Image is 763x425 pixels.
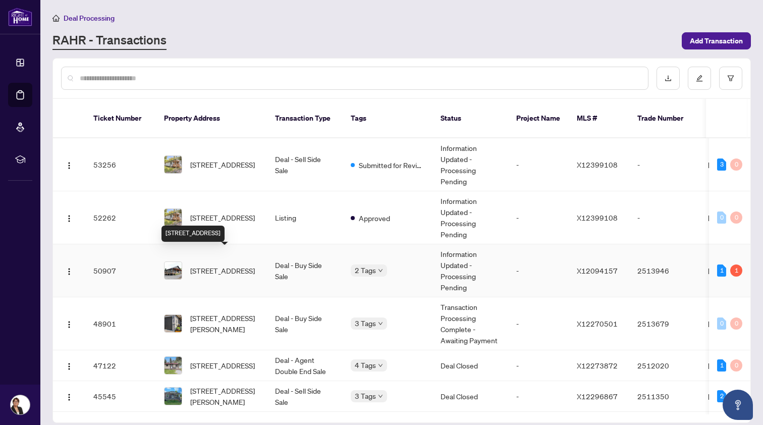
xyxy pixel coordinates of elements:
[508,297,569,350] td: -
[577,213,618,222] span: X12399108
[85,244,156,297] td: 50907
[65,162,73,170] img: Logo
[165,315,182,332] img: thumbnail-img
[696,75,703,82] span: edit
[577,266,618,275] span: X12094157
[629,297,700,350] td: 2513679
[717,390,726,402] div: 2
[52,15,60,22] span: home
[11,395,30,414] img: Profile Icon
[355,317,376,329] span: 3 Tags
[378,268,383,273] span: down
[730,359,742,371] div: 0
[727,75,734,82] span: filter
[190,159,255,170] span: [STREET_ADDRESS]
[85,138,156,191] td: 53256
[343,99,432,138] th: Tags
[717,158,726,171] div: 3
[629,191,700,244] td: -
[690,33,743,49] span: Add Transaction
[359,212,390,224] span: Approved
[190,385,259,407] span: [STREET_ADDRESS][PERSON_NAME]
[629,350,700,381] td: 2512020
[156,99,267,138] th: Property Address
[165,357,182,374] img: thumbnail-img
[165,156,182,173] img: thumbnail-img
[629,381,700,412] td: 2511350
[432,244,508,297] td: Information Updated - Processing Pending
[61,357,77,374] button: Logo
[85,350,156,381] td: 47122
[717,317,726,330] div: 0
[267,138,343,191] td: Deal - Sell Side Sale
[65,321,73,329] img: Logo
[432,350,508,381] td: Deal Closed
[508,381,569,412] td: -
[190,312,259,335] span: [STREET_ADDRESS][PERSON_NAME]
[508,244,569,297] td: -
[432,191,508,244] td: Information Updated - Processing Pending
[267,297,343,350] td: Deal - Buy Side Sale
[64,14,115,23] span: Deal Processing
[508,99,569,138] th: Project Name
[432,138,508,191] td: Information Updated - Processing Pending
[85,99,156,138] th: Ticket Number
[85,297,156,350] td: 48901
[717,359,726,371] div: 1
[190,360,255,371] span: [STREET_ADDRESS]
[65,268,73,276] img: Logo
[508,350,569,381] td: -
[665,75,672,82] span: download
[8,8,32,26] img: logo
[165,388,182,405] img: thumbnail-img
[432,381,508,412] td: Deal Closed
[267,381,343,412] td: Deal - Sell Side Sale
[165,209,182,226] img: thumbnail-img
[508,138,569,191] td: -
[730,158,742,171] div: 0
[432,99,508,138] th: Status
[577,160,618,169] span: X12399108
[65,362,73,370] img: Logo
[61,388,77,404] button: Logo
[378,363,383,368] span: down
[267,191,343,244] td: Listing
[577,319,618,328] span: X12270501
[378,394,383,399] span: down
[355,359,376,371] span: 4 Tags
[190,212,255,223] span: [STREET_ADDRESS]
[657,67,680,90] button: download
[267,350,343,381] td: Deal - Agent Double End Sale
[61,315,77,332] button: Logo
[85,381,156,412] td: 45545
[165,262,182,279] img: thumbnail-img
[629,244,700,297] td: 2513946
[161,226,225,242] div: [STREET_ADDRESS]
[719,67,742,90] button: filter
[577,392,618,401] span: X12296867
[378,321,383,326] span: down
[569,99,629,138] th: MLS #
[65,393,73,401] img: Logo
[508,191,569,244] td: -
[717,211,726,224] div: 0
[355,390,376,402] span: 3 Tags
[432,297,508,350] td: Transaction Processing Complete - Awaiting Payment
[190,265,255,276] span: [STREET_ADDRESS]
[61,262,77,279] button: Logo
[730,317,742,330] div: 0
[730,264,742,277] div: 1
[52,32,167,50] a: RAHR - Transactions
[85,191,156,244] td: 52262
[267,244,343,297] td: Deal - Buy Side Sale
[577,361,618,370] span: X12273872
[682,32,751,49] button: Add Transaction
[688,67,711,90] button: edit
[629,138,700,191] td: -
[61,209,77,226] button: Logo
[65,215,73,223] img: Logo
[730,211,742,224] div: 0
[723,390,753,420] button: Open asap
[355,264,376,276] span: 2 Tags
[717,264,726,277] div: 1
